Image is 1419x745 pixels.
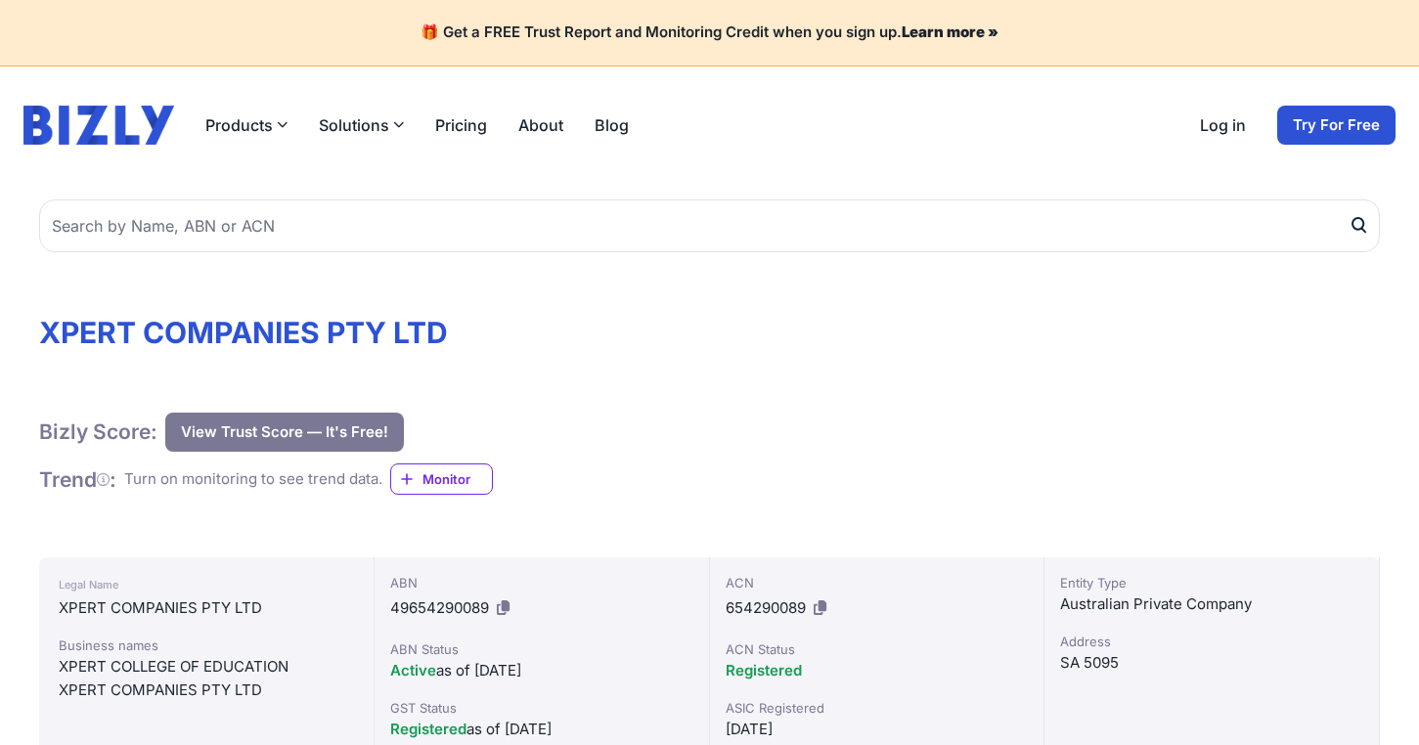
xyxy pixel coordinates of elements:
[435,113,487,137] a: Pricing
[39,418,157,445] h1: Bizly Score:
[390,639,693,659] div: ABN Status
[390,698,693,718] div: GST Status
[390,463,493,495] a: Monitor
[59,635,354,655] div: Business names
[165,413,404,452] button: View Trust Score — It's Free!
[390,718,693,741] div: as of [DATE]
[1200,113,1246,137] a: Log in
[726,573,1029,592] div: ACN
[23,23,1396,42] h4: 🎁 Get a FREE Trust Report and Monitoring Credit when you sign up.
[390,598,489,617] span: 49654290089
[59,655,354,679] div: XPERT COLLEGE OF EDUCATION
[59,596,354,620] div: XPERT COMPANIES PTY LTD
[1060,573,1363,592] div: Entity Type
[595,113,629,137] a: Blog
[726,598,806,617] span: 654290089
[390,659,693,682] div: as of [DATE]
[39,466,116,493] h1: Trend :
[1060,592,1363,616] div: Australian Private Company
[1277,106,1396,145] a: Try For Free
[726,718,1029,741] div: [DATE]
[390,573,693,592] div: ABN
[1060,651,1363,675] div: SA 5095
[124,468,382,491] div: Turn on monitoring to see trend data.
[39,199,1380,252] input: Search by Name, ABN or ACN
[39,315,1380,350] h1: XPERT COMPANIES PTY LTD
[390,661,436,679] span: Active
[205,113,288,137] button: Products
[726,639,1029,659] div: ACN Status
[1060,632,1363,651] div: Address
[59,679,354,702] div: XPERT COMPANIES PTY LTD
[390,720,466,738] span: Registered
[59,573,354,596] div: Legal Name
[726,698,1029,718] div: ASIC Registered
[319,113,404,137] button: Solutions
[518,113,563,137] a: About
[726,661,802,679] span: Registered
[422,469,492,489] span: Monitor
[902,22,998,41] a: Learn more »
